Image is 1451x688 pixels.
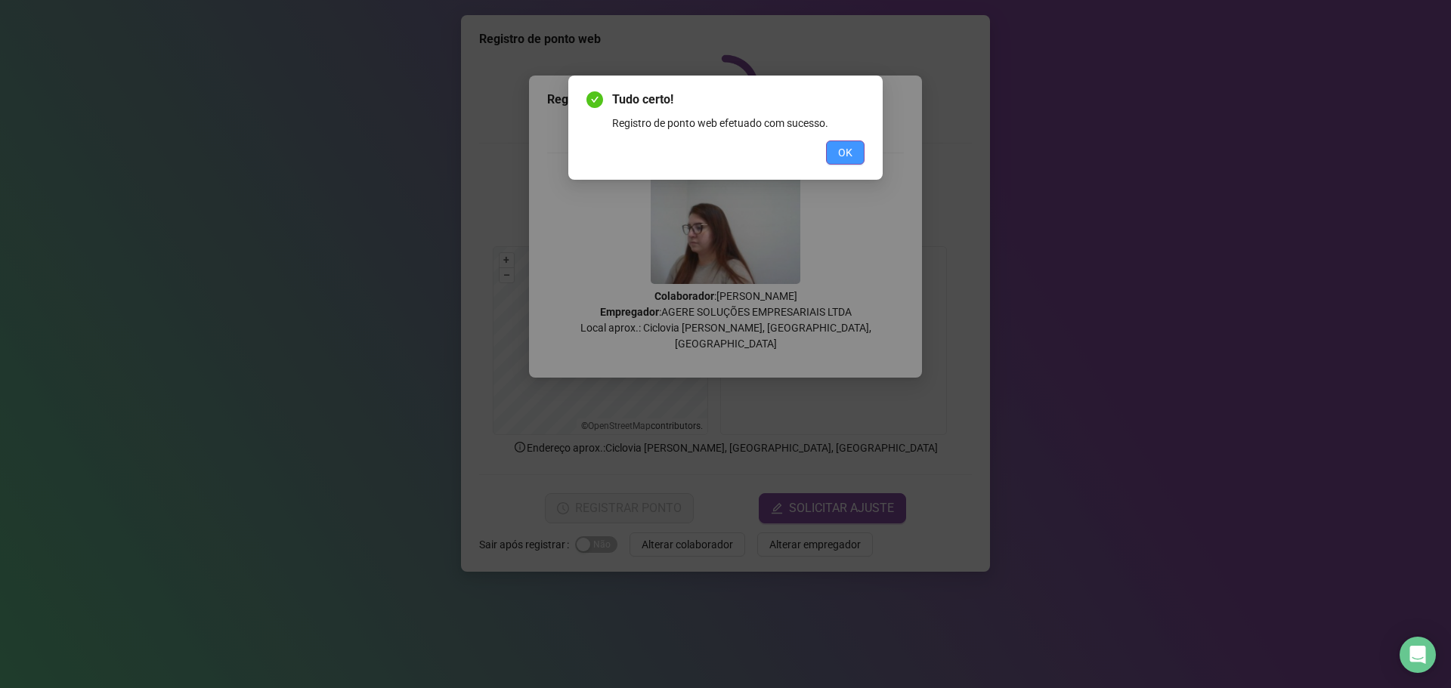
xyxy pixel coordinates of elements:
[826,140,865,165] button: OK
[838,144,852,161] span: OK
[612,91,865,109] span: Tudo certo!
[612,115,865,131] div: Registro de ponto web efetuado com sucesso.
[586,91,603,108] span: check-circle
[1400,637,1436,673] div: Open Intercom Messenger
